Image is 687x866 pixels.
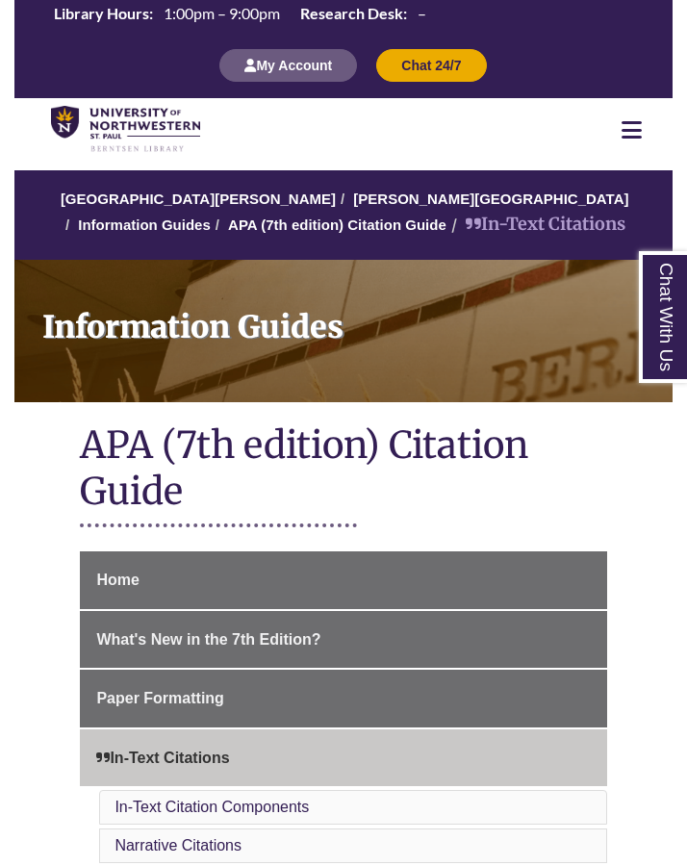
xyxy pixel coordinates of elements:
img: UNWSP Library Logo [51,106,200,153]
button: My Account [219,49,357,82]
a: Information Guides [78,216,211,233]
a: [PERSON_NAME][GEOGRAPHIC_DATA] [353,191,628,207]
a: Hours Today [46,3,434,29]
h1: Information Guides [30,260,673,377]
a: Chat 24/7 [376,57,486,73]
a: Narrative Citations [114,837,242,853]
a: Paper Formatting [80,670,606,727]
a: Home [80,551,606,609]
table: Hours Today [46,3,434,27]
a: Information Guides [14,260,673,402]
a: In-Text Citation Components [114,799,309,815]
a: [GEOGRAPHIC_DATA][PERSON_NAME] [61,191,336,207]
span: What's New in the 7th Edition? [96,631,320,648]
span: – [418,4,426,22]
a: My Account [219,57,357,73]
span: Home [96,572,139,588]
a: What's New in the 7th Edition? [80,611,606,669]
li: In-Text Citations [446,211,625,239]
h1: APA (7th edition) Citation Guide [80,421,606,519]
span: In-Text Citations [96,750,229,766]
span: 1:00pm – 9:00pm [164,4,280,22]
th: Research Desk: [293,3,410,24]
span: Paper Formatting [96,690,223,706]
a: APA (7th edition) Citation Guide [228,216,446,233]
th: Library Hours: [46,3,156,24]
button: Chat 24/7 [376,49,486,82]
a: In-Text Citations [80,729,606,787]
